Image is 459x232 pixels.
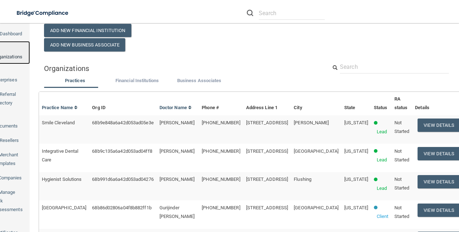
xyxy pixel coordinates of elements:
li: Practices [44,76,106,87]
button: Add New Business Associate [44,38,126,52]
th: Org ID [89,92,156,115]
span: Integrative Dental Care [42,148,79,162]
span: [PERSON_NAME] [294,120,329,125]
span: [GEOGRAPHIC_DATA] [294,205,338,210]
span: [US_STATE] [344,120,368,125]
span: Not Started [394,148,410,162]
label: Business Associates [172,76,227,85]
span: [PHONE_NUMBER] [202,120,240,125]
p: Lead [377,128,387,136]
span: Not Started [394,205,410,219]
span: Hygienist Solutions [42,177,82,182]
th: RA status [392,92,412,115]
span: [PHONE_NUMBER] [202,177,240,182]
iframe: Drift Widget Chat Controller [334,181,450,210]
span: [STREET_ADDRESS] [246,177,288,182]
span: 68b86d02806a04f8b882ff1b [92,205,151,210]
span: Not Started [394,120,410,134]
input: Search [340,60,449,73]
span: Practices [65,78,85,83]
span: [PERSON_NAME] [159,120,194,125]
a: Practice Name [42,105,78,110]
span: [US_STATE] [344,177,368,182]
span: Gurijinder [PERSON_NAME] [159,205,194,219]
img: ic-search.3b580494.png [247,10,253,16]
span: [STREET_ADDRESS] [246,120,288,125]
span: Not Started [394,177,410,191]
span: Flushing [294,177,311,182]
span: 68b9c135a6a42d053ad04ff8 [92,148,152,154]
a: Doctor Name [159,105,192,110]
span: Business Associates [177,78,222,83]
th: Phone # [199,92,243,115]
span: [PHONE_NUMBER] [202,148,240,154]
li: Business Associate [168,76,230,87]
h5: Organizations [44,64,316,72]
label: Financial Institutions [110,76,165,85]
th: Status [371,92,392,115]
th: State [341,92,371,115]
span: [STREET_ADDRESS] [246,148,288,154]
span: Financial Institutions [115,78,159,83]
span: [US_STATE] [344,205,368,210]
img: bridge_compliance_login_screen.278c3ca4.svg [11,6,75,21]
p: Client [377,212,389,221]
input: Search [259,6,325,20]
p: Lead [377,156,387,164]
th: City [291,92,341,115]
span: Smile Cleveland [42,120,75,125]
span: [PHONE_NUMBER] [202,205,240,210]
button: Add New Financial Institution [44,24,131,37]
span: [PERSON_NAME] [159,177,194,182]
span: [GEOGRAPHIC_DATA] [294,148,338,154]
li: Financial Institutions [106,76,168,87]
span: 68b991d6a6a42d053ad04276 [92,177,153,182]
span: [STREET_ADDRESS] [246,205,288,210]
span: [US_STATE] [344,148,368,154]
span: 68b9e848a6a42d053ad05e3e [92,120,153,125]
label: Practices [48,76,102,85]
span: [PERSON_NAME] [159,148,194,154]
th: Address Line 1 [243,92,291,115]
span: [GEOGRAPHIC_DATA] [42,205,87,210]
